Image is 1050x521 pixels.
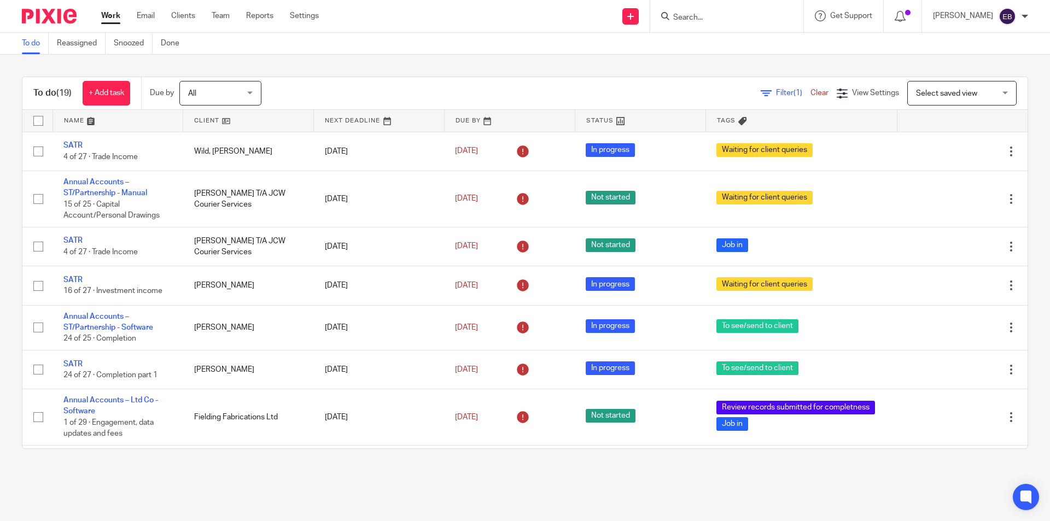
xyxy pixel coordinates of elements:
span: [DATE] [455,324,478,331]
a: Clear [810,89,829,97]
span: Select saved view [916,90,977,97]
input: Search [672,13,771,23]
span: Job in [716,238,748,252]
span: Not started [586,191,635,204]
a: Annual Accounts – ST/Partnership - Manual [63,178,147,197]
td: [PERSON_NAME] T/A JCW Courier Services [183,227,314,266]
a: Clients [171,10,195,21]
span: In progress [586,319,635,333]
a: Settings [290,10,319,21]
img: svg%3E [999,8,1016,25]
span: Review records submitted for completness [716,401,875,414]
td: Northants Hog Roast Ltd [183,445,314,484]
span: Not started [586,238,635,252]
a: Done [161,33,188,54]
a: To do [22,33,49,54]
a: Work [101,10,120,21]
span: Not started [586,409,635,423]
a: SATR [63,142,83,149]
span: Get Support [830,12,872,20]
td: [DATE] [314,266,445,305]
a: Annual Accounts – ST/Partnership - Software [63,313,153,331]
span: In progress [586,361,635,375]
img: Pixie [22,9,77,24]
span: Waiting for client queries [716,277,813,291]
a: Reassigned [57,33,106,54]
span: In progress [586,143,635,157]
span: All [188,90,196,97]
td: [PERSON_NAME] [183,266,314,305]
a: SATR [63,237,83,244]
a: Team [212,10,230,21]
span: (1) [794,89,802,97]
span: 24 of 25 · Completion [63,335,136,342]
a: Snoozed [114,33,153,54]
a: + Add task [83,81,130,106]
span: 15 of 25 · Capital Account/Personal Drawings [63,201,160,220]
span: To see/send to client [716,319,798,333]
span: [DATE] [455,413,478,421]
span: 4 of 27 · Trade Income [63,248,138,256]
span: In progress [586,277,635,291]
a: Email [137,10,155,21]
a: Annual Accounts – Ltd Co - Software [63,396,158,415]
a: SATR [63,360,83,368]
td: [PERSON_NAME] [183,350,314,389]
p: [PERSON_NAME] [933,10,993,21]
td: [DATE] [314,445,445,484]
span: Waiting for client queries [716,143,813,157]
td: Wild, [PERSON_NAME] [183,132,314,171]
td: [DATE] [314,350,445,389]
span: 24 of 27 · Completion part 1 [63,371,157,379]
span: Waiting for client queries [716,191,813,204]
span: [DATE] [455,243,478,250]
span: View Settings [852,89,899,97]
span: [DATE] [455,282,478,289]
td: [DATE] [314,389,445,446]
span: [DATE] [455,195,478,203]
span: [DATE] [455,148,478,155]
span: 4 of 27 · Trade Income [63,153,138,161]
span: 16 of 27 · Investment income [63,287,162,295]
td: [PERSON_NAME] T/A JCW Courier Services [183,171,314,227]
td: [DATE] [314,305,445,350]
span: (19) [56,89,72,97]
span: Job in [716,417,748,431]
p: Due by [150,87,174,98]
td: Fielding Fabrications Ltd [183,389,314,446]
td: [DATE] [314,171,445,227]
span: [DATE] [455,366,478,373]
span: 1 of 29 · Engagement, data updates and fees [63,419,154,438]
a: SATR [63,276,83,284]
td: [DATE] [314,132,445,171]
td: [PERSON_NAME] [183,305,314,350]
span: Filter [776,89,810,97]
td: [DATE] [314,227,445,266]
span: To see/send to client [716,361,798,375]
a: Reports [246,10,273,21]
h1: To do [33,87,72,99]
span: Tags [717,118,736,124]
